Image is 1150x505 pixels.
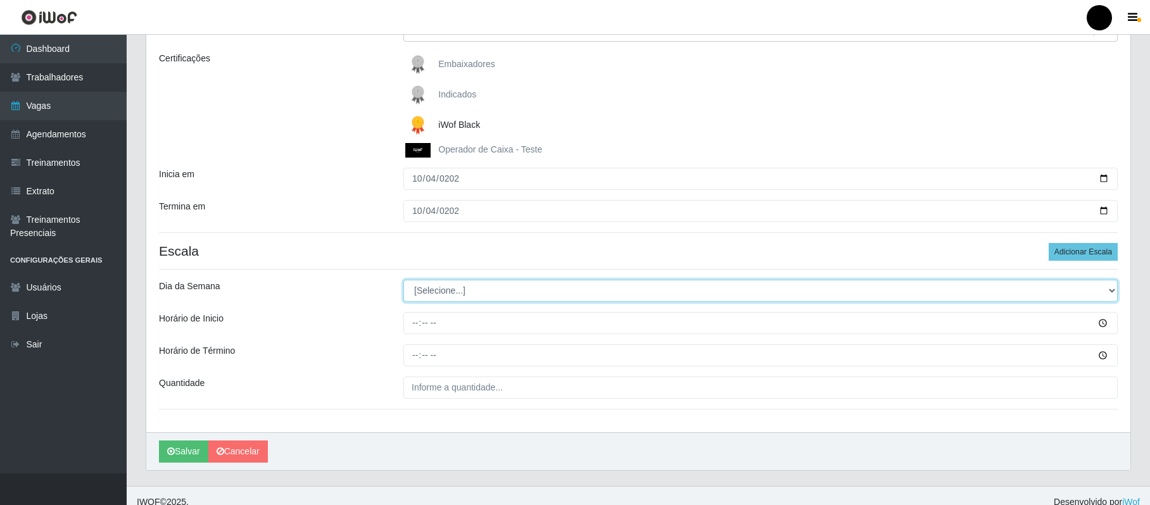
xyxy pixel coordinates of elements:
button: Adicionar Escala [1049,243,1118,261]
input: 00/00/0000 [403,200,1118,222]
input: Informe a quantidade... [403,377,1118,399]
input: 00/00/0000 [403,168,1118,190]
label: Horário de Inicio [159,312,224,325]
label: Inicia em [159,168,194,181]
a: Cancelar [208,440,268,463]
label: Certificações [159,52,210,65]
input: 00:00 [403,344,1118,366]
span: Operador de Caixa - Teste [438,144,542,154]
label: Termina em [159,200,205,213]
input: 00:00 [403,312,1118,334]
label: Horário de Término [159,344,235,358]
label: Quantidade [159,377,205,390]
h4: Escala [159,243,1118,259]
img: CoreUI Logo [21,9,77,25]
span: Indicados [438,89,476,99]
span: Embaixadores [438,59,495,69]
button: Salvar [159,440,208,463]
span: iWof Black [438,120,480,130]
img: Embaixadores [405,52,436,77]
img: Operador de Caixa - Teste [405,143,436,158]
img: Indicados [405,82,436,108]
label: Dia da Semana [159,280,220,293]
img: iWof Black [405,113,436,138]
